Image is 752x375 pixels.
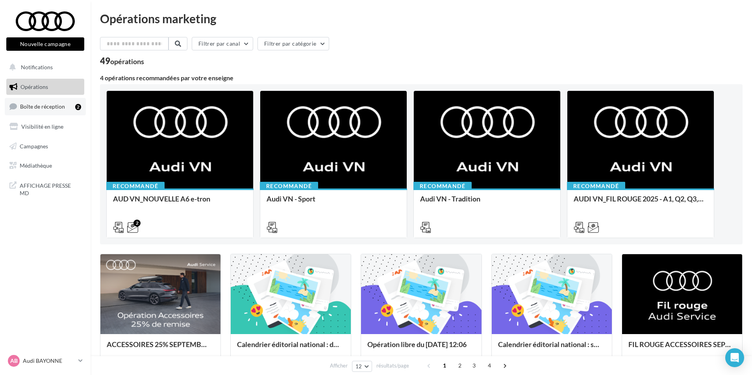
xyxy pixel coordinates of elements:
[468,359,480,372] span: 3
[6,353,84,368] a: AB Audi BAYONNE
[574,195,708,211] div: AUDI VN_FIL ROUGE 2025 - A1, Q2, Q3, Q5 et Q4 e-tron
[20,142,48,149] span: Campagnes
[100,75,743,81] div: 4 opérations recommandées par votre enseigne
[725,348,744,367] div: Open Intercom Messenger
[5,157,86,174] a: Médiathèque
[23,357,75,365] p: Audi BAYONNE
[267,195,400,211] div: Audi VN - Sport
[438,359,451,372] span: 1
[413,182,472,190] div: Recommandé
[5,79,86,95] a: Opérations
[376,362,409,369] span: résultats/page
[21,123,63,130] span: Visibilité en ligne
[133,220,141,227] div: 2
[192,37,253,50] button: Filtrer par canal
[5,59,83,76] button: Notifications
[107,340,214,356] div: ACCESSOIRES 25% SEPTEMBRE - AUDI SERVICE
[5,138,86,155] a: Campagnes
[6,37,84,51] button: Nouvelle campagne
[367,340,475,356] div: Opération libre du [DATE] 12:06
[20,103,65,110] span: Boîte de réception
[352,361,372,372] button: 12
[106,182,165,190] div: Recommandé
[454,359,466,372] span: 2
[100,57,144,65] div: 49
[21,64,53,70] span: Notifications
[5,98,86,115] a: Boîte de réception2
[20,162,52,169] span: Médiathèque
[420,195,554,211] div: Audi VN - Tradition
[100,13,743,24] div: Opérations marketing
[498,340,606,356] div: Calendrier éditorial national : semaine du 25.08 au 31.08
[5,177,86,200] a: AFFICHAGE PRESSE MD
[260,182,318,190] div: Recommandé
[567,182,625,190] div: Recommandé
[113,195,247,211] div: AUD VN_NOUVELLE A6 e-tron
[5,118,86,135] a: Visibilité en ligne
[20,180,81,197] span: AFFICHAGE PRESSE MD
[257,37,329,50] button: Filtrer par catégorie
[110,58,144,65] div: opérations
[356,363,362,369] span: 12
[237,340,345,356] div: Calendrier éditorial national : du 02.09 au 03.09
[75,104,81,110] div: 2
[483,359,496,372] span: 4
[628,340,736,356] div: FIL ROUGE ACCESSOIRES SEPTEMBRE - AUDI SERVICE
[330,362,348,369] span: Afficher
[10,357,18,365] span: AB
[20,83,48,90] span: Opérations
